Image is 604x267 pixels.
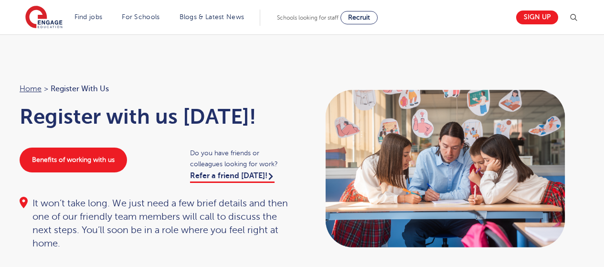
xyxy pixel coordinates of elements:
[74,13,103,21] a: Find jobs
[122,13,159,21] a: For Schools
[51,83,109,95] span: Register with us
[20,85,42,93] a: Home
[20,83,293,95] nav: breadcrumb
[340,11,378,24] a: Recruit
[20,105,293,128] h1: Register with us [DATE]!
[44,85,48,93] span: >
[180,13,244,21] a: Blogs & Latest News
[20,148,127,172] a: Benefits of working with us
[20,197,293,250] div: It won’t take long. We just need a few brief details and then one of our friendly team members wi...
[190,148,293,170] span: Do you have friends or colleagues looking for work?
[190,171,275,183] a: Refer a friend [DATE]!
[277,14,339,21] span: Schools looking for staff
[348,14,370,21] span: Recruit
[25,6,63,30] img: Engage Education
[516,11,558,24] a: Sign up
